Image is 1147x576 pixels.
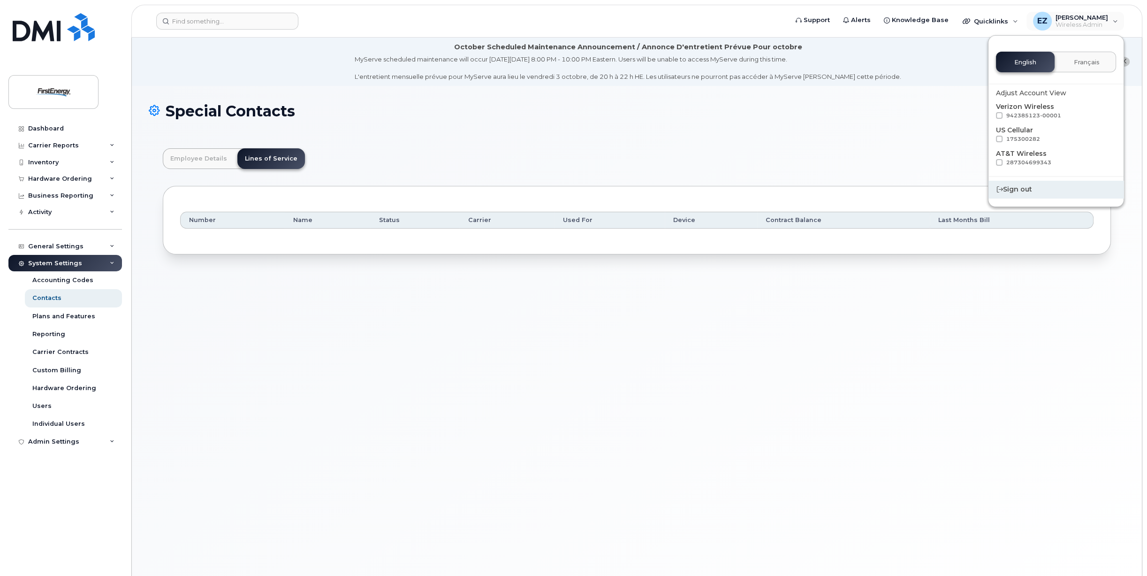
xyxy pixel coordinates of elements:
h1: Special Contacts [149,103,1125,119]
div: Sign out [988,181,1124,198]
div: October Scheduled Maintenance Announcement / Annonce D'entretient Prévue Pour octobre [454,42,802,52]
div: Verizon Wireless [996,102,1116,122]
th: Last Months Bill [930,212,1094,229]
iframe: Messenger Launcher [1106,535,1140,569]
th: Used For [555,212,665,229]
th: Contract Balance [757,212,930,229]
a: Lines of Service [237,148,305,169]
th: Name [285,212,371,229]
th: Status [371,212,460,229]
span: 175300282 [1006,136,1040,142]
div: AT&T Wireless [996,149,1116,169]
div: US Cellular [996,125,1116,145]
th: Device [665,212,757,229]
th: Carrier [460,212,555,229]
div: Adjust Account View [996,88,1116,98]
span: Français [1074,59,1100,66]
a: Employee Details [163,148,235,169]
span: 287304699343 [1006,159,1051,166]
span: 942385123-00001 [1006,112,1061,119]
div: MyServe scheduled maintenance will occur [DATE][DATE] 8:00 PM - 10:00 PM Eastern. Users will be u... [355,55,901,81]
th: Number [180,212,285,229]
